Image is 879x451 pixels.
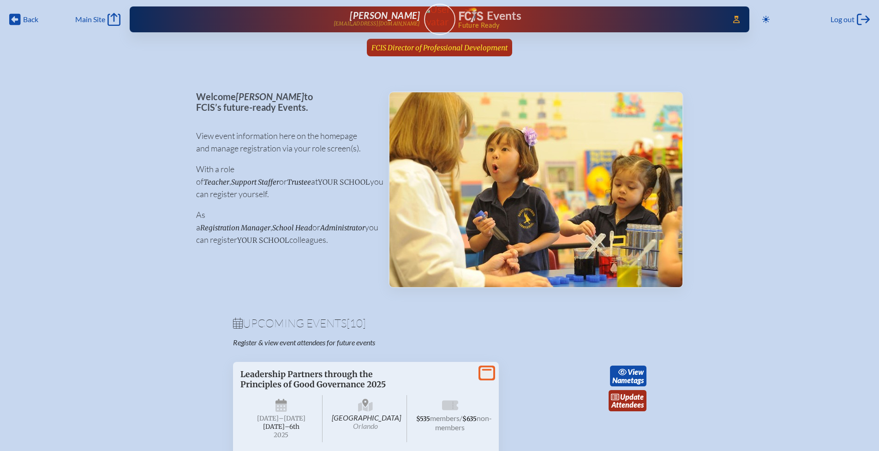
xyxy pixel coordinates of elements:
img: Events [389,92,682,287]
span: non-members [435,414,492,432]
span: [DATE] [257,415,279,422]
img: User Avatar [420,3,459,28]
span: Trustee [287,178,311,186]
p: View event information here on the homepage and manage registration via your role screen(s). [196,130,374,155]
a: [PERSON_NAME][EMAIL_ADDRESS][DOMAIN_NAME] [159,10,420,29]
span: [DATE]–⁠6th [263,423,299,431]
span: $535 [416,415,430,423]
span: $635 [462,415,477,423]
span: Back [23,15,38,24]
span: [10] [347,316,366,330]
p: Welcome to FCIS’s future-ready Events. [196,91,374,112]
span: FCIS Director of Professional Development [371,43,508,52]
span: / [460,414,462,422]
a: updateAttendees [609,390,646,411]
p: [EMAIL_ADDRESS][DOMAIN_NAME] [334,21,420,27]
span: members [430,414,460,422]
h1: Upcoming Events [233,318,646,329]
a: viewNametags [610,366,646,387]
span: view [628,367,644,376]
span: Registration Manager [200,223,270,232]
span: Administrator [320,223,365,232]
span: your school [318,178,370,186]
span: [GEOGRAPHIC_DATA] [324,395,407,443]
span: –[DATE] [279,415,305,422]
span: Leadership Partners through the Principles of Good Governance 2025 [240,369,386,390]
p: With a role of , or at you can register yourself. [196,163,374,200]
a: Main Site [75,13,120,26]
span: Teacher [203,178,229,186]
span: [PERSON_NAME] [350,10,420,21]
p: Register & view event attendees for future events [233,338,477,347]
div: FCIS Events — Future ready [459,7,720,29]
span: [PERSON_NAME] [236,91,304,102]
a: User Avatar [424,4,455,35]
span: Orlando [353,421,378,430]
span: Main Site [75,15,105,24]
span: 2025 [248,432,315,439]
span: update [620,392,644,401]
a: FCIS Director of Professional Development [368,39,511,56]
p: As a , or you can register colleagues. [196,209,374,246]
span: School Head [272,223,312,232]
span: Support Staffer [231,178,279,186]
span: Log out [831,15,855,24]
span: your school [237,236,289,245]
span: Future Ready [458,22,720,29]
